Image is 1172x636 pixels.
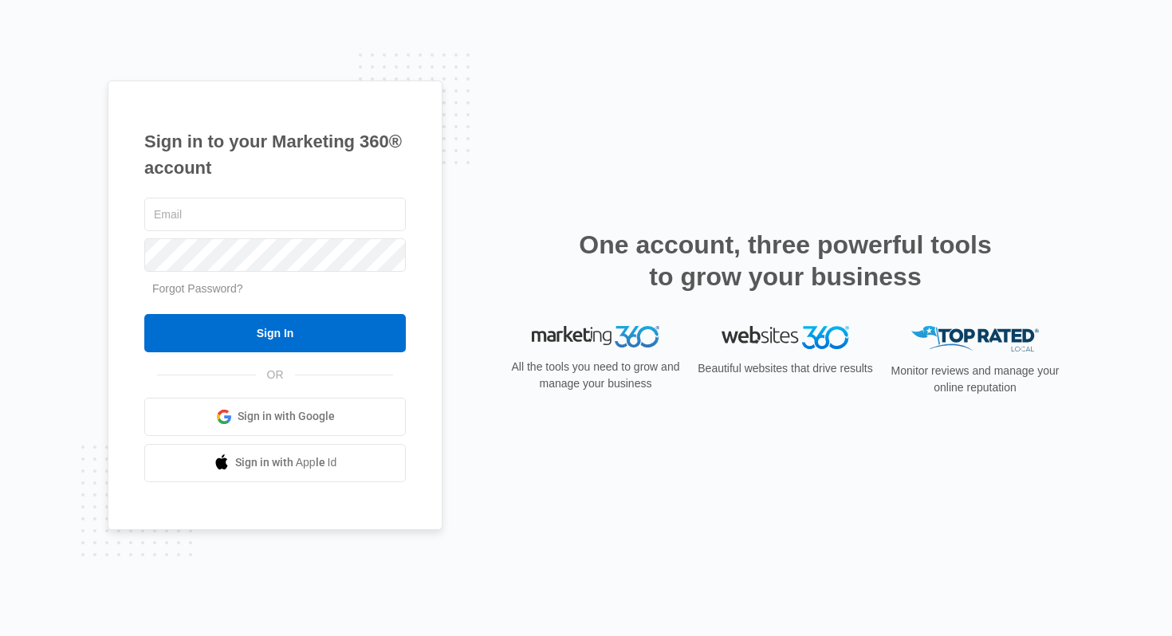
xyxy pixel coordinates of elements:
[238,408,335,425] span: Sign in with Google
[911,326,1039,352] img: Top Rated Local
[506,359,685,392] p: All the tools you need to grow and manage your business
[722,326,849,349] img: Websites 360
[532,326,659,348] img: Marketing 360
[152,282,243,295] a: Forgot Password?
[144,128,406,181] h1: Sign in to your Marketing 360® account
[144,198,406,231] input: Email
[144,314,406,352] input: Sign In
[696,360,875,377] p: Beautiful websites that drive results
[574,229,997,292] h2: One account, three powerful tools to grow your business
[144,398,406,436] a: Sign in with Google
[144,444,406,482] a: Sign in with Apple Id
[886,363,1064,396] p: Monitor reviews and manage your online reputation
[256,367,295,383] span: OR
[235,454,337,471] span: Sign in with Apple Id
